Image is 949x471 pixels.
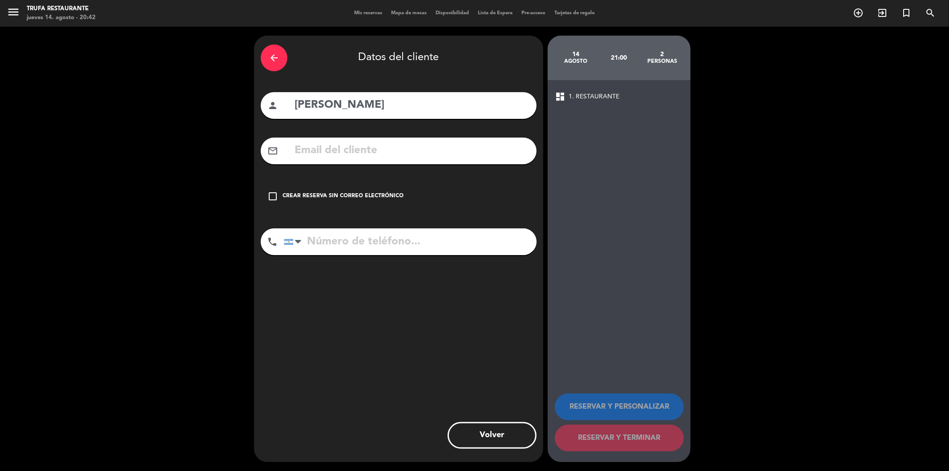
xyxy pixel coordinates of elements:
[473,11,517,16] span: Lista de Espera
[284,229,305,255] div: Argentina: +54
[7,5,20,19] i: menu
[294,142,530,160] input: Email del cliente
[267,146,278,156] i: mail_outline
[294,96,530,114] input: Nombre del cliente
[387,11,431,16] span: Mapa de mesas
[267,100,278,111] i: person
[284,228,537,255] input: Número de teléfono...
[925,8,936,18] i: search
[7,5,20,22] button: menu
[853,8,864,18] i: add_circle_outline
[550,11,599,16] span: Tarjetas de regalo
[598,42,641,73] div: 21:00
[267,191,278,202] i: check_box_outline_blank
[448,422,537,449] button: Volver
[283,192,404,201] div: Crear reserva sin correo electrónico
[569,92,619,102] span: 1. RESTAURANTE
[641,51,684,58] div: 2
[517,11,550,16] span: Pre-acceso
[27,13,96,22] div: jueves 14. agosto - 20:42
[27,4,96,13] div: Trufa Restaurante
[877,8,888,18] i: exit_to_app
[555,394,684,420] button: RESERVAR Y PERSONALIZAR
[554,51,598,58] div: 14
[555,425,684,451] button: RESERVAR Y TERMINAR
[555,91,565,102] span: dashboard
[431,11,473,16] span: Disponibilidad
[901,8,912,18] i: turned_in_not
[641,58,684,65] div: personas
[554,58,598,65] div: agosto
[261,42,537,73] div: Datos del cliente
[350,11,387,16] span: Mis reservas
[267,236,278,247] i: phone
[269,53,279,63] i: arrow_back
